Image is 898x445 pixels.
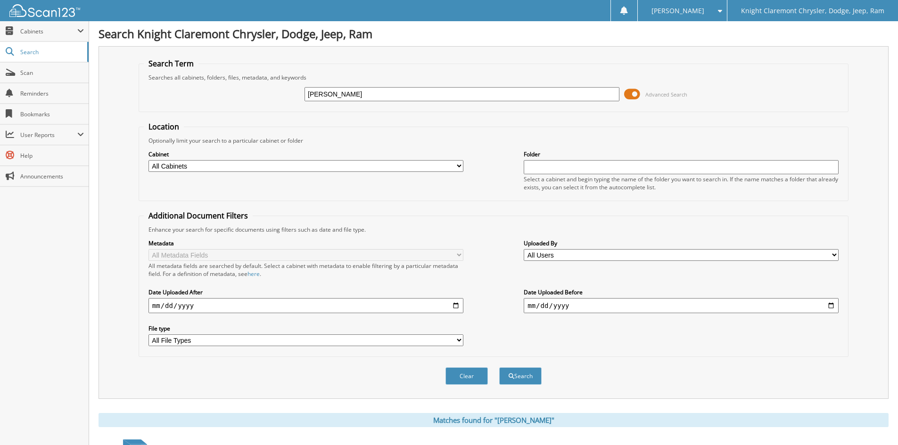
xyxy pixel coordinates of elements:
span: Help [20,152,84,160]
h1: Search Knight Claremont Chrysler, Dodge, Jeep, Ram [99,26,889,41]
label: Date Uploaded After [148,288,463,296]
legend: Additional Document Filters [144,210,253,221]
div: Optionally limit your search to a particular cabinet or folder [144,137,843,145]
button: Search [499,367,542,385]
div: Select a cabinet and begin typing the name of the folder you want to search in. If the name match... [524,175,839,191]
div: Matches found for "[PERSON_NAME]" [99,413,889,427]
span: Cabinets [20,27,77,35]
label: Uploaded By [524,239,839,247]
span: Search [20,48,82,56]
legend: Search Term [144,58,198,69]
input: end [524,298,839,313]
img: scan123-logo-white.svg [9,4,80,17]
span: Announcements [20,172,84,180]
a: here [247,270,260,278]
label: Folder [524,150,839,158]
label: File type [148,324,463,332]
label: Metadata [148,239,463,247]
label: Date Uploaded Before [524,288,839,296]
span: Reminders [20,89,84,97]
div: Enhance your search for specific documents using filters such as date and file type. [144,226,843,234]
label: Cabinet [148,150,463,158]
span: User Reports [20,131,77,139]
span: Advanced Search [645,91,687,98]
div: All metadata fields are searched by default. Select a cabinet with metadata to enable filtering b... [148,262,463,278]
span: Bookmarks [20,110,84,118]
span: [PERSON_NAME] [651,8,704,14]
button: Clear [445,367,488,385]
span: Scan [20,69,84,77]
legend: Location [144,121,184,132]
input: start [148,298,463,313]
span: Knight Claremont Chrysler, Dodge, Jeep, Ram [741,8,884,14]
div: Searches all cabinets, folders, files, metadata, and keywords [144,73,843,81]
